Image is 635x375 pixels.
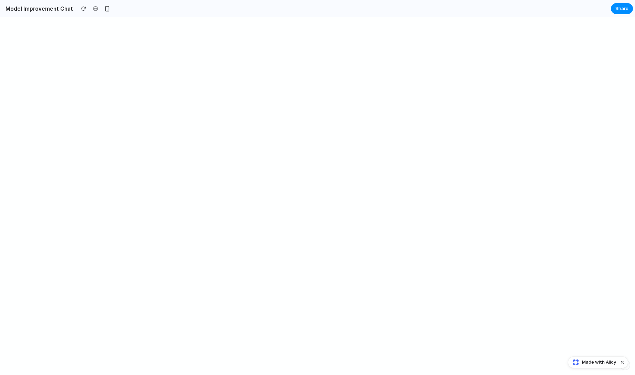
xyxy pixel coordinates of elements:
span: Share [615,5,628,12]
button: Share [611,3,633,14]
a: Made with Alloy [568,359,617,366]
span: Made with Alloy [582,359,616,366]
h2: Model Improvement Chat [3,4,73,13]
button: Dismiss watermark [618,358,626,366]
